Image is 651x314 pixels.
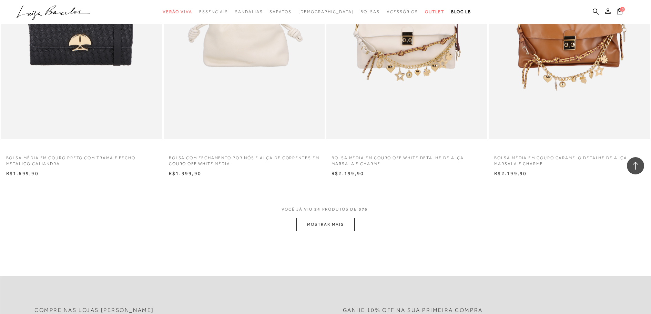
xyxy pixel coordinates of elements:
span: 24 [314,207,321,212]
a: BLOG LB [451,6,471,18]
button: MOSTRAR MAIS [296,218,354,231]
span: Essenciais [199,9,228,14]
span: 0 [620,7,625,12]
a: BOLSA COM FECHAMENTO POR NÓS E ALÇA DE CORRENTES EM COURO OFF WHITE MÉDIA [164,151,325,167]
a: categoryNavScreenReaderText [269,6,291,18]
h2: Ganhe 10% off na sua primeira compra [343,307,483,314]
a: noSubCategoriesText [298,6,354,18]
span: Acessórios [387,9,418,14]
span: R$2.199,90 [332,171,364,176]
span: Sandálias [235,9,263,14]
a: BOLSA MÉDIA EM COURO PRETO COM TRAMA E FECHO METÁLICO CALIANDRA [1,151,162,167]
a: categoryNavScreenReaderText [425,6,444,18]
span: R$1.399,90 [169,171,201,176]
h2: Compre nas lojas [PERSON_NAME] [34,307,154,314]
a: categoryNavScreenReaderText [163,6,192,18]
button: 0 [615,8,624,17]
a: BOLSA MÉDIA EM COURO OFF WHITE DETALHE DE ALÇA MARSALA E CHARME [326,151,487,167]
a: categoryNavScreenReaderText [360,6,380,18]
a: categoryNavScreenReaderText [387,6,418,18]
span: VOCÊ JÁ VIU PRODUTOS DE [282,207,370,212]
span: Bolsas [360,9,380,14]
span: Sapatos [269,9,291,14]
span: 376 [359,207,368,212]
span: R$1.699,90 [6,171,39,176]
span: Outlet [425,9,444,14]
a: BOLSA MÉDIA EM COURO CARAMELO DETALHE DE ALÇA MARSALA E CHARME [489,151,650,167]
span: R$2.199,90 [494,171,527,176]
a: categoryNavScreenReaderText [199,6,228,18]
span: Verão Viva [163,9,192,14]
span: [DEMOGRAPHIC_DATA] [298,9,354,14]
a: categoryNavScreenReaderText [235,6,263,18]
span: BLOG LB [451,9,471,14]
